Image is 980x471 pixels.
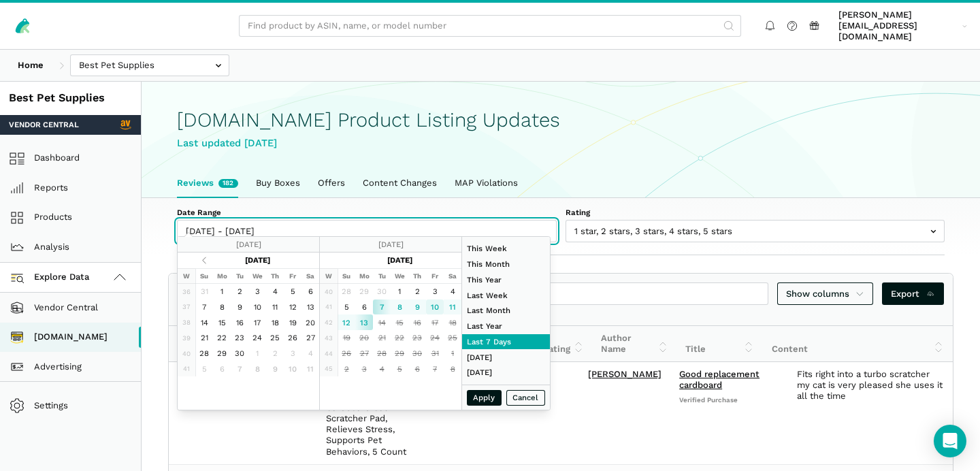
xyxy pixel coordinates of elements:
th: W [320,268,338,284]
td: 10 [426,299,444,315]
td: 7 [426,361,444,377]
span: Explore Data [14,270,90,286]
a: Offers [309,169,354,197]
td: [DATE] [169,362,240,464]
td: 3 [355,361,373,377]
th: Su [195,268,213,284]
td: 2 [408,284,426,299]
td: 44 [320,346,338,361]
input: 1 star, 2 stars, 3 stars, 4 stars, 5 stars [566,220,945,242]
td: 5 [521,362,580,464]
th: Author Name: activate to sort column ascending [592,326,676,362]
td: 13 [355,314,373,330]
div: Open Intercom Messenger [934,425,966,457]
a: Buy Boxes [247,169,309,197]
button: Apply [467,390,502,406]
td: 40 [320,284,338,299]
li: This Year [462,272,550,288]
td: 11 [444,299,461,315]
td: CTR-05 [435,362,521,464]
a: [PERSON_NAME] [588,369,661,379]
td: 2 [266,346,284,361]
td: 20 [301,314,319,330]
td: 4 [301,346,319,361]
td: 30 [231,346,248,361]
td: 20 [355,330,373,346]
label: Rating [566,207,945,218]
li: Last Month [462,303,550,319]
th: Sa [301,268,319,284]
a: Reviews182 [168,169,247,197]
th: Rating: activate to sort column ascending [534,326,593,362]
td: Best Pet Supplies Cat Scratcher Replacement Pads - Cardboard Cat Scratcher Pad, Relieves Stress, ... [317,362,435,464]
span: New reviews in the last week [218,179,238,188]
td: 41 [320,299,338,315]
td: 8 [444,361,461,377]
th: Sa [444,268,461,284]
li: This Week [462,241,550,257]
td: 5 [338,299,355,315]
td: 5 [284,284,301,299]
a: Good replacement cardboard [679,369,759,390]
td: 10 [248,299,266,315]
td: 17 [426,314,444,330]
span: Show columns [786,287,865,301]
th: We [391,268,408,284]
td: 16 [231,314,248,330]
th: Title: activate to sort column ascending [676,326,763,362]
span: Export [891,287,935,301]
td: 26 [338,346,355,361]
td: 9 [231,299,248,315]
td: 6 [301,284,319,299]
td: 25 [444,330,461,346]
td: 15 [391,314,408,330]
a: Content Changes [354,169,446,197]
a: [PERSON_NAME][EMAIL_ADDRESS][DOMAIN_NAME] [834,7,972,45]
td: 4 [266,284,284,299]
td: 28 [338,284,355,299]
td: 9 [266,361,284,377]
li: Last 7 Days [462,334,550,350]
td: 31 [195,284,213,299]
th: Content: activate to sort column ascending [763,326,953,362]
td: 11 [301,361,319,377]
td: 14 [373,314,391,330]
span: [PERSON_NAME][EMAIL_ADDRESS][DOMAIN_NAME] [838,10,958,43]
td: 2 [231,284,248,299]
th: Fr [284,268,301,284]
td: 40 [178,346,195,361]
li: Last Year [462,319,550,334]
td: 18 [266,314,284,330]
div: Fits right into a turbo scratcher my cat is very pleased she uses it all the time [797,369,944,402]
td: 19 [338,330,355,346]
td: 29 [213,346,231,361]
td: 8 [213,299,231,315]
td: 4 [444,284,461,299]
li: Last Week [462,287,550,303]
li: [DATE] [462,365,550,380]
td: 12 [338,314,355,330]
td: 14 [195,314,213,330]
td: 7 [195,299,213,315]
td: 30 [408,346,426,361]
td: 36 [178,284,195,299]
td: 17 [248,314,266,330]
th: Su [338,268,355,284]
input: Best Pet Supplies [70,54,229,77]
td: 1 [248,346,266,361]
td: 21 [373,330,391,346]
th: [DATE] [213,253,301,268]
td: 4 [373,361,391,377]
td: 6 [213,361,231,377]
a: MAP Violations [446,169,527,197]
td: 43 [320,330,338,346]
li: This Month [462,257,550,272]
td: 6 [355,299,373,315]
td: 42 [320,314,338,330]
th: Date: activate to sort column ascending [169,326,240,362]
div: Last updated [DATE] [177,135,945,151]
div: Showing 1 to 10 of 182 reviews [169,308,953,325]
td: 39 [178,330,195,346]
th: Tu [373,268,391,284]
td: 38 [178,314,195,330]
